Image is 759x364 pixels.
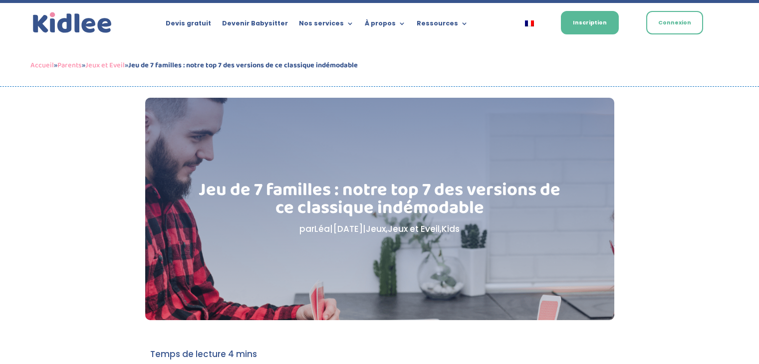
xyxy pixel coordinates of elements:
a: Kids [442,223,460,235]
a: Accueil [30,59,54,71]
a: À propos [365,20,406,31]
span: [DATE] [333,223,363,235]
a: Jeux [366,223,386,235]
a: Jeux et Eveil [85,59,125,71]
a: Parents [57,59,82,71]
img: logo_kidlee_bleu [30,10,114,36]
p: par | | , , [195,222,564,236]
a: Léa [314,223,330,235]
a: Inscription [561,11,619,34]
a: Connexion [646,11,703,34]
a: Kidlee Logo [30,10,114,36]
img: Français [525,20,534,26]
a: Devis gratuit [166,20,211,31]
a: Jeux et Eveil [388,223,440,235]
strong: Jeu de 7 familles : notre top 7 des versions de ce classique indémodable [128,59,358,71]
a: Nos services [299,20,354,31]
a: Devenir Babysitter [222,20,288,31]
a: Ressources [417,20,468,31]
h1: Jeu de 7 familles : notre top 7 des versions de ce classique indémodable [195,181,564,222]
span: » » » [30,59,358,71]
